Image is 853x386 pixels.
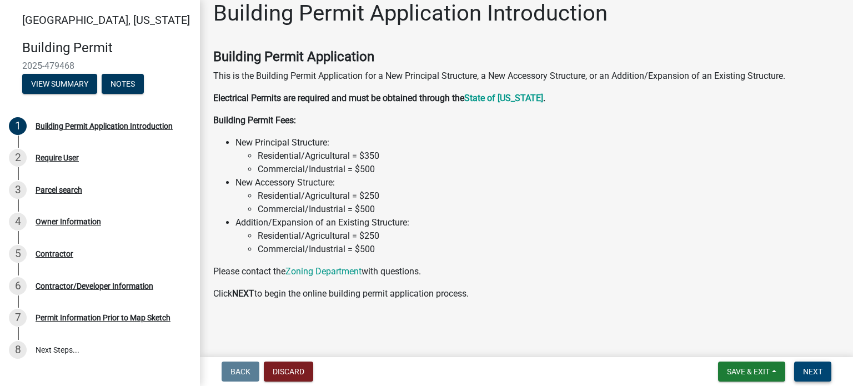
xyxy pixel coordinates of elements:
wm-modal-confirm: Summary [22,80,97,89]
span: Back [230,367,250,376]
div: Parcel search [36,186,82,194]
div: 5 [9,245,27,263]
div: Permit Information Prior to Map Sketch [36,314,170,322]
div: Contractor [36,250,73,258]
button: Next [794,362,831,382]
div: Contractor/Developer Information [36,282,153,290]
div: Owner Information [36,218,101,225]
div: 2 [9,149,27,167]
button: Back [222,362,259,382]
span: Next [803,367,822,376]
strong: Electrical Permits are required and must be obtained through the [213,93,464,103]
span: Save & Exit [727,367,770,376]
button: View Summary [22,74,97,94]
button: Notes [102,74,144,94]
li: Residential/Agricultural = $250 [258,229,840,243]
span: [GEOGRAPHIC_DATA], [US_STATE] [22,13,190,27]
div: 7 [9,309,27,327]
li: Commercial/Industrial = $500 [258,163,840,176]
a: State of [US_STATE] [464,93,543,103]
li: Addition/Expansion of an Existing Structure: [235,216,840,256]
h4: Building Permit [22,40,191,56]
p: This is the Building Permit Application for a New Principal Structure, a New Accessory Structure,... [213,69,840,83]
li: Commercial/Industrial = $500 [258,243,840,256]
div: 8 [9,341,27,359]
button: Discard [264,362,313,382]
button: Save & Exit [718,362,785,382]
p: Click to begin the online building permit application process. [213,287,840,300]
div: Require User [36,154,79,162]
li: New Principal Structure: [235,136,840,176]
strong: Building Permit Application [213,49,374,64]
p: Please contact the with questions. [213,265,840,278]
wm-modal-confirm: Notes [102,80,144,89]
li: Commercial/Industrial = $500 [258,203,840,216]
div: 1 [9,117,27,135]
li: New Accessory Structure: [235,176,840,216]
div: 3 [9,181,27,199]
div: 4 [9,213,27,230]
strong: . [543,93,545,103]
span: 2025-479468 [22,61,178,71]
li: Residential/Agricultural = $350 [258,149,840,163]
div: 6 [9,277,27,295]
a: Zoning Department [285,266,362,277]
li: Residential/Agricultural = $250 [258,189,840,203]
strong: Building Permit Fees: [213,115,296,126]
div: Building Permit Application Introduction [36,122,173,130]
strong: NEXT [232,288,254,299]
